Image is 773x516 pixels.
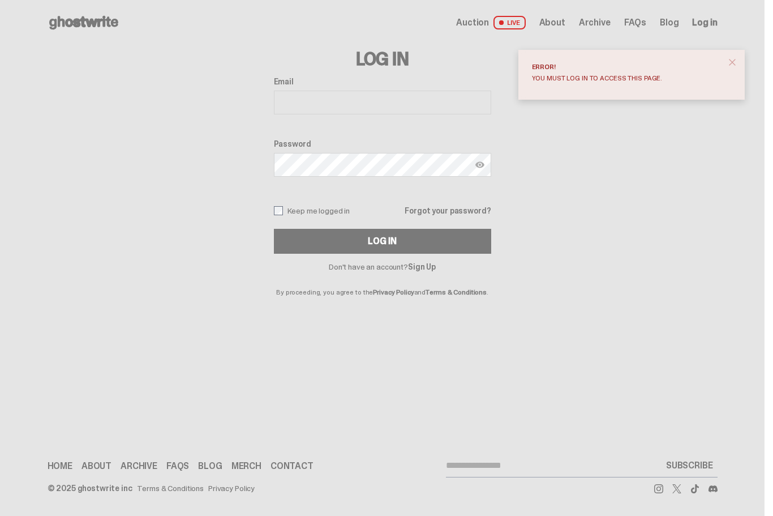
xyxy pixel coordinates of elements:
button: SUBSCRIBE [662,454,718,477]
input: Keep me logged in [274,206,283,215]
a: Terms & Conditions [426,288,487,297]
a: About [539,18,565,27]
span: Auction [456,18,489,27]
h3: Log In [274,50,491,68]
a: Auction LIVE [456,16,525,29]
p: By proceeding, you agree to the and . [274,271,491,296]
span: LIVE [493,16,526,29]
label: Email [274,77,491,86]
button: Log In [274,229,491,254]
a: Sign Up [408,262,436,272]
a: Privacy Policy [373,288,414,297]
a: Blog [660,18,678,27]
div: © 2025 ghostwrite inc [48,484,132,492]
img: Show password [475,160,484,169]
a: Archive [121,462,157,471]
p: Don't have an account? [274,263,491,271]
a: Log in [692,18,717,27]
a: FAQs [624,18,646,27]
a: Terms & Conditions [137,484,204,492]
label: Keep me logged in [274,206,350,215]
div: You must log in to access this page. [532,75,722,82]
a: FAQs [166,462,189,471]
a: Merch [231,462,261,471]
button: close [722,52,742,73]
a: Archive [579,18,611,27]
a: About [81,462,111,471]
a: Forgot your password? [405,207,491,215]
a: Contact [270,462,314,471]
div: Error! [532,63,722,70]
div: Log In [368,237,396,246]
a: Privacy Policy [208,484,255,492]
a: Home [48,462,72,471]
label: Password [274,139,491,148]
a: Blog [198,462,222,471]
